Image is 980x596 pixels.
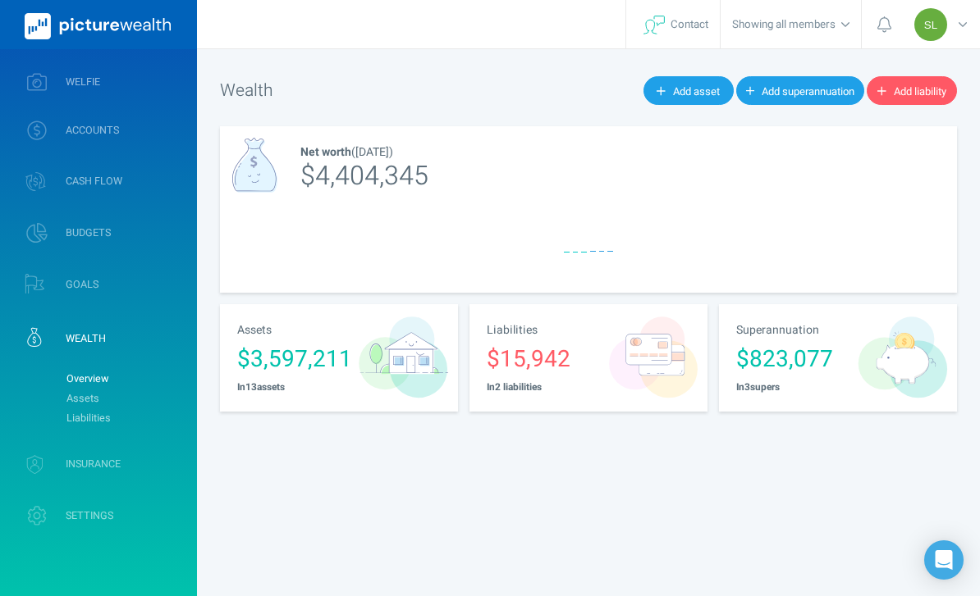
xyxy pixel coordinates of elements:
[487,343,599,376] div: $15,942
[237,343,350,376] div: $3,597,211
[736,380,780,394] strong: In 3 supers
[643,76,734,104] button: Add asset
[762,84,854,99] span: Add superannuation
[66,226,111,239] span: BUDGETS
[66,457,121,471] span: INSURANCE
[487,380,542,394] strong: In 2 liabilities
[66,75,100,89] span: WELFIE
[237,380,285,394] strong: In 13 asset s
[673,84,720,99] span: Add asset
[914,8,947,41] div: Steven Lyon
[66,332,106,345] span: WEALTH
[58,408,191,428] a: Liabilities
[924,19,937,31] span: SL
[736,321,849,339] h3: Superannuation
[66,124,119,137] span: ACCOUNTS
[643,16,665,34] img: svg+xml;base64,PHN2ZyB4bWxucz0iaHR0cDovL3d3dy53My5vcmcvMjAwMC9zdmciIHdpZHRoPSIyNyIgaGVpZ2h0PSIyNC...
[58,389,191,408] a: Assets
[487,321,599,339] h3: Liabilities
[300,143,351,161] strong: Net worth
[220,78,588,103] h1: Wealth
[237,321,350,339] h3: Assets
[924,540,964,580] div: Open Intercom Messenger
[58,369,191,389] a: Overview
[66,175,122,188] span: CASH FLOW
[736,76,864,104] button: Add superannuation
[736,343,849,376] div: $823,077
[894,84,946,99] span: Add liability
[66,278,98,291] span: GOALS
[25,13,171,39] img: PictureWealth
[300,141,611,163] p: ([DATE])
[867,76,957,104] button: Add liability
[66,509,113,522] span: SETTINGS
[300,157,428,196] span: $4,404,345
